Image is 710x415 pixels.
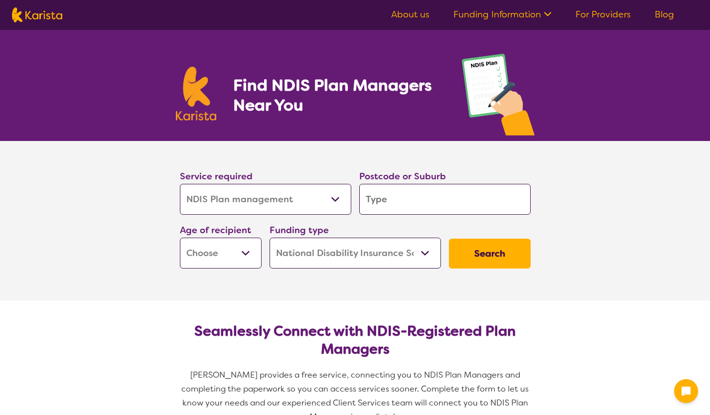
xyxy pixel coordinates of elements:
[233,75,441,115] h1: Find NDIS Plan Managers Near You
[180,170,253,182] label: Service required
[462,54,535,141] img: plan-management
[575,8,631,20] a: For Providers
[359,170,446,182] label: Postcode or Suburb
[12,7,62,22] img: Karista logo
[359,184,531,215] input: Type
[453,8,552,20] a: Funding Information
[449,239,531,269] button: Search
[176,67,217,121] img: Karista logo
[655,8,674,20] a: Blog
[391,8,429,20] a: About us
[270,224,329,236] label: Funding type
[180,224,251,236] label: Age of recipient
[188,322,523,358] h2: Seamlessly Connect with NDIS-Registered Plan Managers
